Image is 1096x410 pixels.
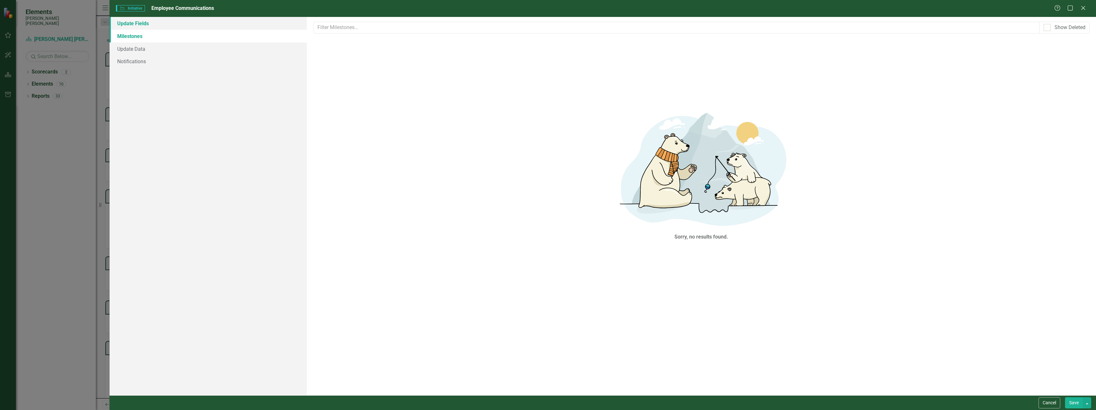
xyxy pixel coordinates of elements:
[313,22,1040,34] input: Filter Milestones...
[674,233,728,241] div: Sorry, no results found.
[110,17,307,30] a: Update Fields
[1054,24,1085,31] div: Show Deleted
[110,30,307,42] a: Milestones
[110,42,307,55] a: Update Data
[1065,397,1083,408] button: Save
[151,5,214,11] span: Employee Communications
[116,5,145,11] span: Initiative
[605,104,797,232] img: No results found
[1039,397,1060,408] button: Cancel
[110,55,307,68] a: Notifications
